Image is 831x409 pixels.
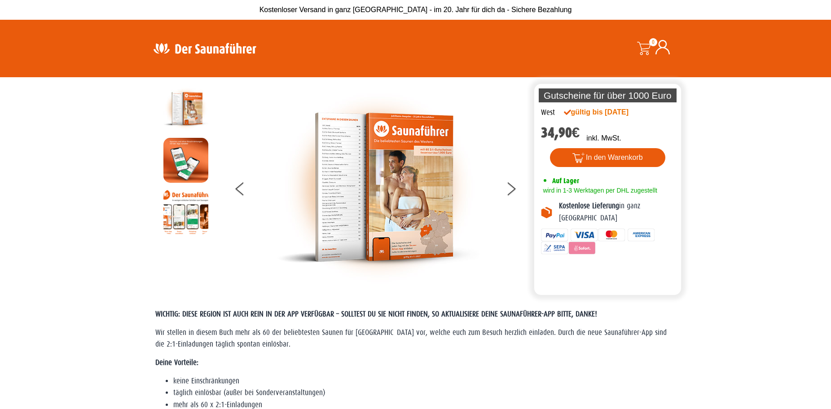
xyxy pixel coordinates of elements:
div: West [541,107,555,119]
b: Kostenlose Lieferung [559,202,619,210]
img: MOCKUP-iPhone_regional [163,138,208,183]
span: Wir stellen in diesem Buch mehr als 60 der beliebtesten Saunen für [GEOGRAPHIC_DATA] vor, welche ... [155,328,667,348]
li: keine Einschränkungen [173,375,676,387]
button: In den Warenkorb [550,148,665,167]
span: WICHTIG: DIESE REGION IST AUCH REIN IN DER APP VERFÜGBAR – SOLLTEST DU SIE NICHT FINDEN, SO AKTUA... [155,310,597,318]
p: Gutscheine für über 1000 Euro [539,88,677,102]
p: in ganz [GEOGRAPHIC_DATA] [559,200,675,224]
bdi: 34,90 [541,124,580,141]
strong: Deine Vorteile: [155,358,198,367]
span: 0 [649,38,657,46]
span: € [572,124,580,141]
li: täglich einlösbar (außer bei Sonderveranstaltungen) [173,387,676,399]
span: wird in 1-3 Werktagen per DHL zugestellt [541,187,657,194]
span: Auf Lager [552,176,579,185]
span: Kostenloser Versand in ganz [GEOGRAPHIC_DATA] - im 20. Jahr für dich da - Sichere Bezahlung [259,6,572,13]
div: gültig bis [DATE] [564,107,648,118]
img: der-saunafuehrer-2025-west [277,86,479,288]
img: der-saunafuehrer-2025-west [163,86,208,131]
img: Anleitung7tn [163,189,208,234]
p: inkl. MwSt. [586,133,621,144]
